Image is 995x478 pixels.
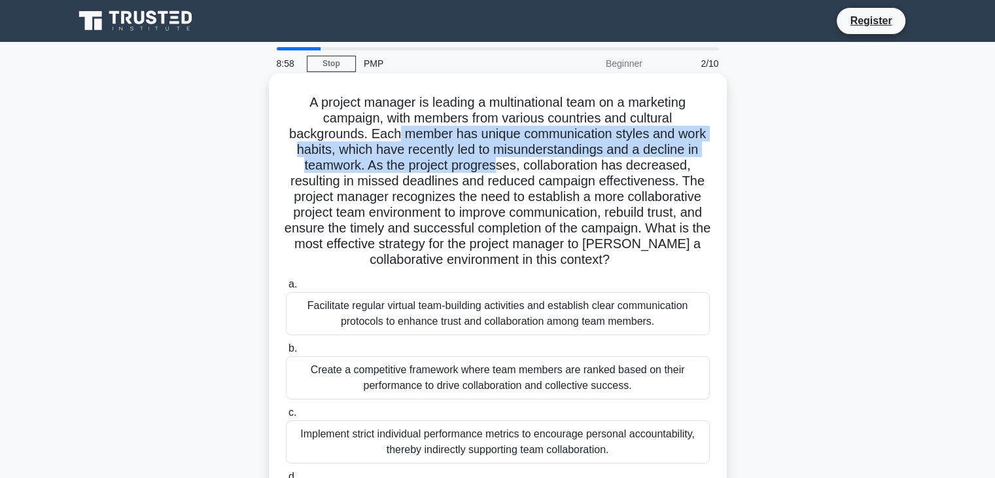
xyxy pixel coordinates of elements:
span: c. [288,407,296,418]
div: Create a competitive framework where team members are ranked based on their performance to drive ... [286,356,710,399]
div: 2/10 [650,50,727,77]
span: b. [288,342,297,354]
a: Stop [307,56,356,72]
a: Register [842,12,899,29]
span: a. [288,278,297,289]
h5: A project manager is leading a multinational team on a marketing campaign, with members from vari... [285,94,711,268]
div: 8:58 [269,50,307,77]
div: Facilitate regular virtual team-building activities and establish clear communication protocols t... [286,292,710,335]
div: Implement strict individual performance metrics to encourage personal accountability, thereby ind... [286,420,710,464]
div: PMP [356,50,536,77]
div: Beginner [536,50,650,77]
